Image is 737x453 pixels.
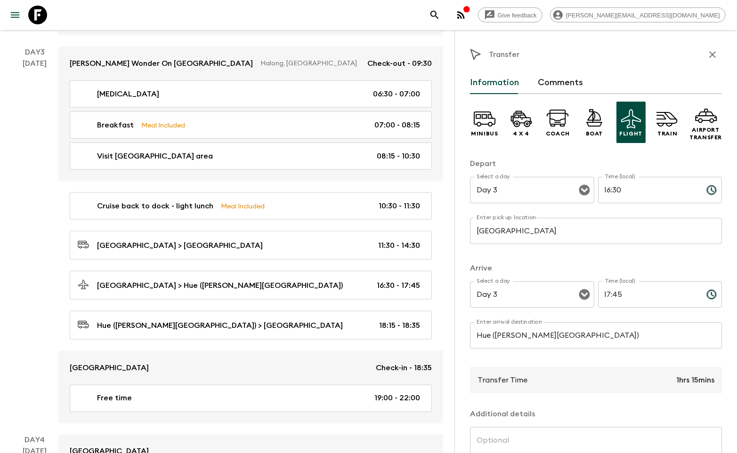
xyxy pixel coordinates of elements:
[97,88,159,100] p: [MEDICAL_DATA]
[598,281,699,308] input: hh:mm
[374,119,420,131] p: 07:00 - 08:15
[373,88,420,100] p: 06:30 - 07:00
[97,240,263,251] p: [GEOGRAPHIC_DATA] > [GEOGRAPHIC_DATA]
[70,192,432,220] a: Cruise back to dock - light lunchMeal Included10:30 - 11:30
[70,143,432,170] a: Visit [GEOGRAPHIC_DATA] area08:15 - 10:30
[470,72,519,94] button: Information
[379,320,420,331] p: 18:15 - 18:35
[377,151,420,162] p: 08:15 - 10:30
[70,362,149,374] p: [GEOGRAPHIC_DATA]
[493,12,542,19] span: Give feedback
[70,111,432,139] a: BreakfastMeal Included07:00 - 08:15
[58,47,443,80] a: [PERSON_NAME] Wonder On [GEOGRAPHIC_DATA]Halong, [GEOGRAPHIC_DATA]Check-out - 09:30
[605,173,635,181] label: Time (local)
[70,80,432,108] a: [MEDICAL_DATA]06:30 - 07:00
[578,183,591,197] button: Open
[550,8,726,23] div: [PERSON_NAME][EMAIL_ADDRESS][DOMAIN_NAME]
[97,280,343,291] p: [GEOGRAPHIC_DATA] > Hue ([PERSON_NAME][GEOGRAPHIC_DATA])
[11,47,58,58] p: Day 3
[470,262,722,274] p: Arrive
[260,59,360,68] p: Halong, [GEOGRAPHIC_DATA]
[367,58,432,69] p: Check-out - 09:30
[11,435,58,446] p: Day 4
[70,58,253,69] p: [PERSON_NAME] Wonder On [GEOGRAPHIC_DATA]
[6,6,24,24] button: menu
[70,385,432,412] a: Free time19:00 - 22:00
[546,130,570,137] p: Coach
[689,126,722,141] p: Airport Transfer
[70,311,432,340] a: Hue ([PERSON_NAME][GEOGRAPHIC_DATA]) > [GEOGRAPHIC_DATA]18:15 - 18:35
[478,374,527,386] p: Transfer Time
[70,231,432,260] a: [GEOGRAPHIC_DATA] > [GEOGRAPHIC_DATA]11:30 - 14:30
[97,200,213,212] p: Cruise back to dock - light lunch
[470,158,722,169] p: Depart
[598,177,699,203] input: hh:mm
[578,288,591,301] button: Open
[425,6,444,24] button: search adventures
[377,280,420,291] p: 16:30 - 17:45
[97,393,132,404] p: Free time
[477,214,536,222] label: Enter pick up location
[538,72,583,94] button: Comments
[513,130,529,137] p: 4 x 4
[221,201,265,211] p: Meal Included
[379,200,420,212] p: 10:30 - 11:30
[23,58,47,423] div: [DATE]
[374,393,420,404] p: 19:00 - 22:00
[477,277,510,285] label: Select a day
[478,8,543,23] a: Give feedback
[676,374,714,386] p: 1hrs 15mins
[477,318,543,326] label: Enter arrival destination
[470,408,722,420] p: Additional details
[141,120,185,130] p: Meal Included
[378,240,420,251] p: 11:30 - 14:30
[471,130,498,137] p: Minibus
[97,320,343,331] p: Hue ([PERSON_NAME][GEOGRAPHIC_DATA]) > [GEOGRAPHIC_DATA]
[586,130,603,137] p: Boat
[702,181,721,199] button: Choose time, selected time is 4:30 PM
[605,277,635,285] label: Time (local)
[561,12,725,19] span: [PERSON_NAME][EMAIL_ADDRESS][DOMAIN_NAME]
[657,130,677,137] p: Train
[97,151,213,162] p: Visit [GEOGRAPHIC_DATA] area
[58,351,443,385] a: [GEOGRAPHIC_DATA]Check-in - 18:35
[702,285,721,304] button: Choose time, selected time is 5:45 PM
[97,119,134,131] p: Breakfast
[70,271,432,300] a: [GEOGRAPHIC_DATA] > Hue ([PERSON_NAME][GEOGRAPHIC_DATA])16:30 - 17:45
[489,49,519,60] p: Transfer
[376,362,432,374] p: Check-in - 18:35
[619,130,642,137] p: Flight
[477,173,510,181] label: Select a day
